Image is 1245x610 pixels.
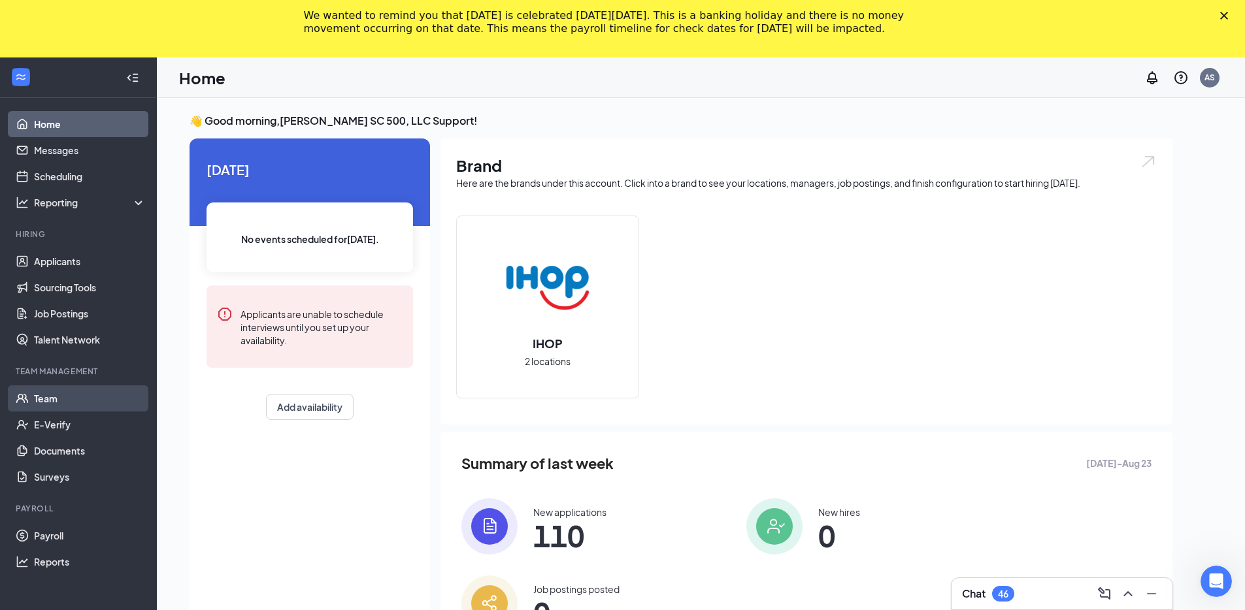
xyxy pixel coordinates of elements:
[525,354,571,368] span: 2 locations
[998,588,1008,600] div: 46
[179,67,225,89] h1: Home
[14,71,27,84] svg: WorkstreamLogo
[1220,12,1233,20] div: Close
[34,438,146,464] a: Documents
[533,506,606,519] div: New applications
[818,506,860,519] div: New hires
[190,114,1172,128] h3: 👋 Good morning, [PERSON_NAME] SC 500, LLC Support !
[456,176,1157,189] div: Here are the brands under this account. Click into a brand to see your locations, managers, job p...
[818,524,860,547] span: 0
[1141,583,1162,604] button: Minimize
[16,366,143,377] div: Team Management
[34,274,146,300] a: Sourcing Tools
[34,300,146,327] a: Job Postings
[241,306,403,347] div: Applicants are unable to schedule interviews until you set up your availability.
[1201,566,1232,597] iframe: Intercom live chat
[746,498,803,554] img: icon
[241,232,379,246] span: No events scheduled for [DATE] .
[506,246,589,330] img: IHOP
[34,549,146,575] a: Reports
[1120,586,1136,602] svg: ChevronUp
[1118,583,1138,604] button: ChevronUp
[962,586,986,601] h3: Chat
[533,583,620,596] div: Job postings posted
[34,196,146,209] div: Reporting
[1204,72,1215,83] div: AS
[217,306,233,322] svg: Error
[34,411,146,438] a: E-Verify
[520,335,576,351] h2: IHOP
[1097,586,1112,602] svg: ComposeMessage
[1094,583,1115,604] button: ComposeMessage
[16,503,143,514] div: Payroll
[207,159,413,180] span: [DATE]
[34,522,146,549] a: Payroll
[34,137,146,163] a: Messages
[1144,70,1160,86] svg: Notifications
[126,71,139,84] svg: Collapse
[16,229,143,240] div: Hiring
[34,464,146,490] a: Surveys
[461,498,518,554] img: icon
[34,163,146,189] a: Scheduling
[1173,70,1189,86] svg: QuestionInfo
[16,196,29,209] svg: Analysis
[461,452,614,475] span: Summary of last week
[1086,456,1152,470] span: [DATE] - Aug 23
[1144,586,1159,602] svg: Minimize
[533,524,606,547] span: 110
[34,327,146,353] a: Talent Network
[34,248,146,274] a: Applicants
[34,385,146,411] a: Team
[456,154,1157,176] h1: Brand
[266,394,354,420] button: Add availability
[304,9,921,35] div: We wanted to remind you that [DATE] is celebrated [DATE][DATE]. This is a banking holiday and the...
[1140,154,1157,169] img: open.6027fd2a22e1237b5b06.svg
[34,111,146,137] a: Home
